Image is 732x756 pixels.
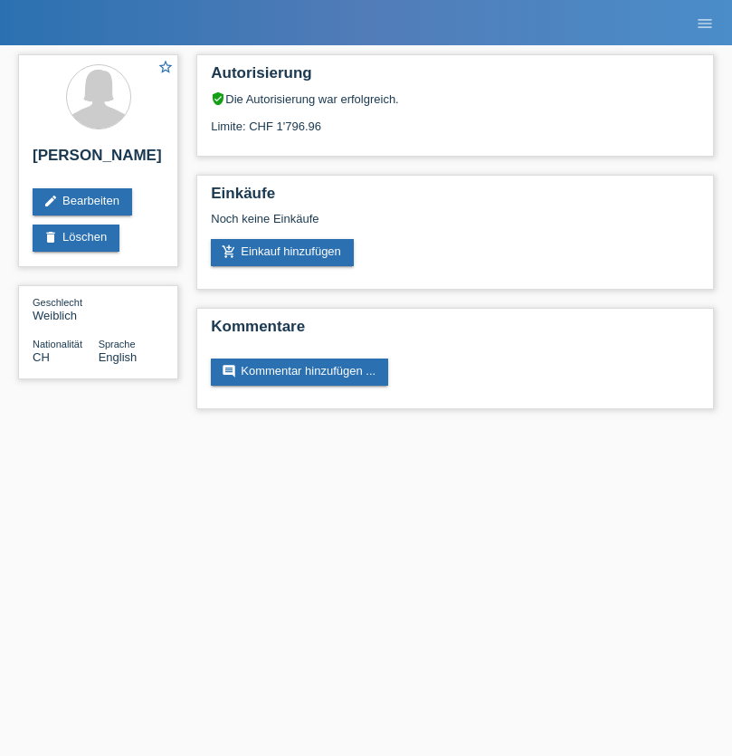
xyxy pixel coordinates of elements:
i: star_border [157,59,174,75]
i: menu [696,14,714,33]
h2: [PERSON_NAME] [33,147,164,174]
h2: Einkäufe [211,185,699,212]
i: comment [222,364,236,378]
a: editBearbeiten [33,188,132,215]
i: delete [43,230,58,244]
a: add_shopping_cartEinkauf hinzufügen [211,239,354,266]
a: star_border [157,59,174,78]
a: menu [687,17,723,28]
span: Geschlecht [33,297,82,308]
span: Nationalität [33,339,82,349]
span: English [99,350,138,364]
div: Limite: CHF 1'796.96 [211,106,699,133]
i: verified_user [211,91,225,106]
div: Noch keine Einkäufe [211,212,699,239]
h2: Autorisierung [211,64,699,91]
i: add_shopping_cart [222,244,236,259]
i: edit [43,194,58,208]
span: Sprache [99,339,136,349]
a: commentKommentar hinzufügen ... [211,359,388,386]
a: deleteLöschen [33,225,119,252]
h2: Kommentare [211,318,699,345]
div: Die Autorisierung war erfolgreich. [211,91,699,106]
span: Schweiz [33,350,50,364]
div: Weiblich [33,295,99,322]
